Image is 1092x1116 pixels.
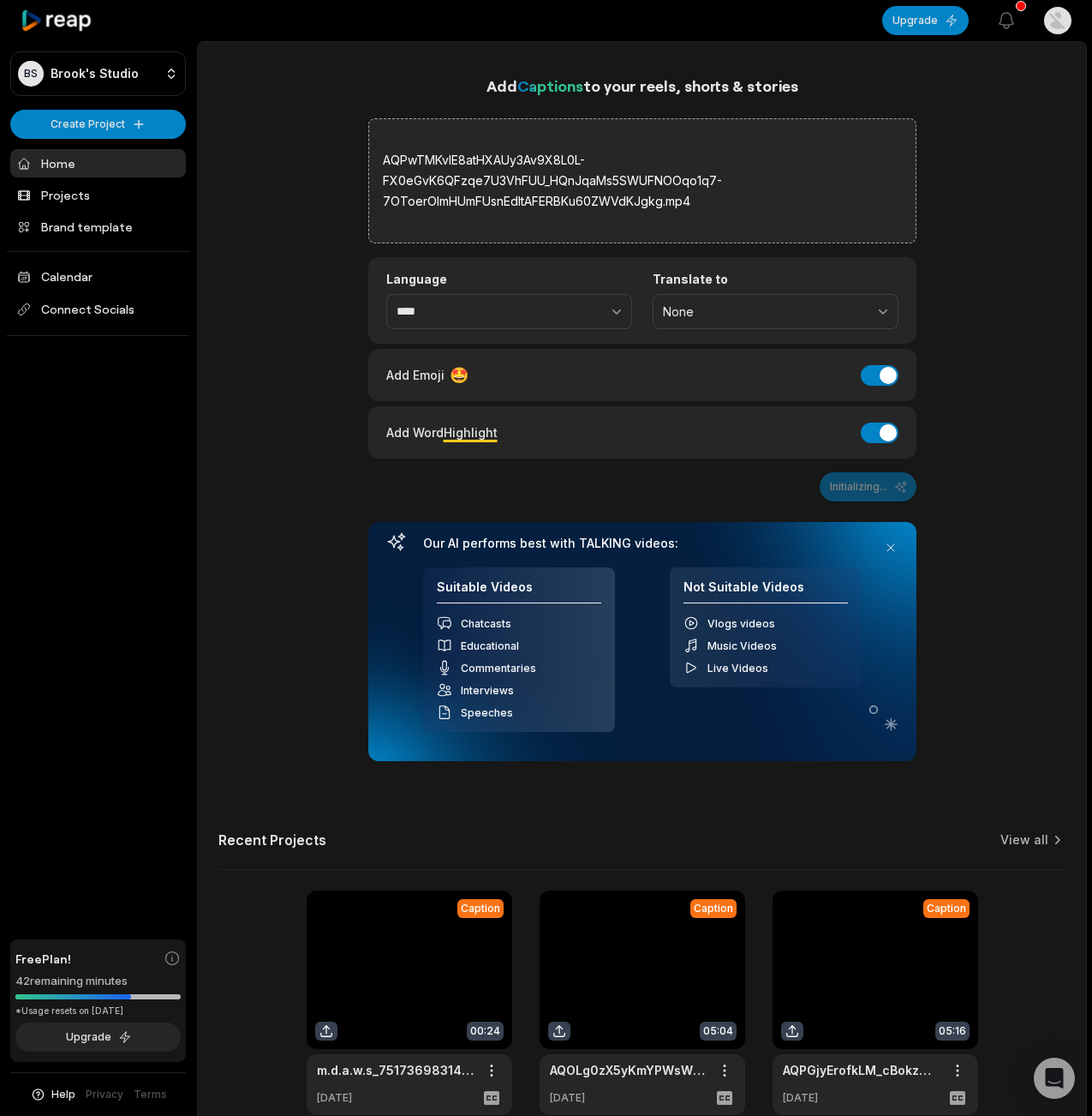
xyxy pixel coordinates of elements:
[15,1005,181,1017] div: *Usage resets on [DATE]
[386,421,498,444] div: Add Word
[707,662,768,675] span: Live Videos
[30,1087,75,1102] button: Help
[450,363,468,387] span: 🤩
[1000,831,1048,849] a: View all
[386,366,445,384] span: Add Emoji
[461,639,519,652] span: Educational
[15,973,181,990] div: 42 remaining minutes
[437,579,601,604] h4: Suitable Videos
[383,150,902,212] label: AQPwTMKvlE8atHXAUy3Av9X8L0L-FX0eGvK6QFzqe7U3VhFUU_HQnJqaMs5SWUFNOOqo1q7-7OToerOImHUmFUsnEdItAFERB...
[51,1087,75,1102] span: Help
[663,304,864,320] span: None
[218,831,326,849] h2: Recent Projects
[707,639,777,652] span: Music Videos
[10,262,186,291] a: Calendar
[386,272,632,287] label: Language
[18,61,44,87] div: BS
[368,74,916,98] h1: Add to your reels, shorts & stories
[10,181,186,209] a: Projects
[550,1061,707,1079] a: AQOLg0zX5yKmYPWsW6snNpcrP1MiIKcyBlssfXiUHhkXQ2ctblnf44nm5YI_EnRISG9bdWF6OkMi0B6dWCmOINKqrDFstxD17...
[134,1087,167,1102] a: Terms
[517,76,583,95] span: Captions
[707,617,775,630] span: Vlogs videos
[461,617,511,630] span: Chatcasts
[683,579,848,604] h4: Not Suitable Videos
[461,684,514,697] span: Interviews
[653,272,898,287] label: Translate to
[51,66,139,81] p: Brook's Studio
[461,662,536,675] span: Commentaries
[783,1061,940,1079] a: AQPGjyErofkLM_cBokzmShN6aWadqLmsvSGDd2zAzAv-y7OHqmio6q_BsTyr_eJYu6FdasXr-DZZ3tcFrjjOE_Plv-1Rbk_tO...
[15,1023,181,1052] button: Upgrade
[317,1061,474,1079] a: m.d.a.w.s_7517369831411174678
[10,294,186,325] span: Connect Socials
[10,149,186,177] a: Home
[15,950,71,968] span: Free Plan!
[444,425,498,440] span: Highlight
[10,213,186,241] a: Brand template
[653,294,898,330] button: None
[882,6,969,35] button: Upgrade
[10,110,186,139] button: Create Project
[423,536,862,551] h3: Our AI performs best with TALKING videos:
[461,706,513,719] span: Speeches
[1034,1058,1075,1099] div: Open Intercom Messenger
[86,1087,123,1102] a: Privacy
